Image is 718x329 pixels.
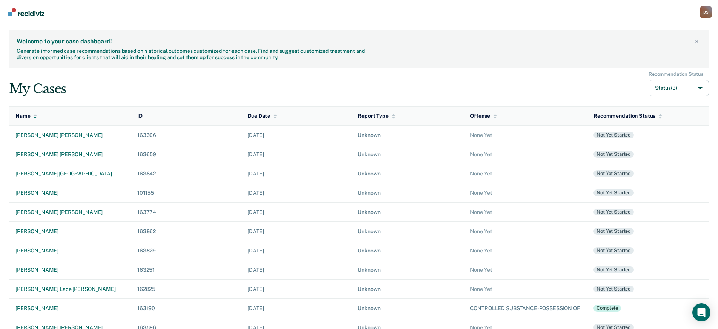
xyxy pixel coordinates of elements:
[352,125,464,145] td: Unknown
[352,202,464,221] td: Unknown
[131,260,241,279] td: 163251
[131,164,241,183] td: 163842
[15,248,125,254] div: [PERSON_NAME]
[352,260,464,279] td: Unknown
[593,170,634,177] div: Not yet started
[352,221,464,241] td: Unknown
[593,209,634,215] div: Not yet started
[131,241,241,260] td: 163529
[700,6,712,18] button: Profile dropdown button
[593,266,634,273] div: Not yet started
[248,113,277,119] div: Due Date
[692,303,710,321] div: Open Intercom Messenger
[15,209,125,215] div: [PERSON_NAME] [PERSON_NAME]
[17,48,367,61] div: Generate informed case recommendations based on historical outcomes customized for each case. Fin...
[241,183,352,202] td: [DATE]
[241,279,352,298] td: [DATE]
[470,171,582,177] div: None Yet
[137,113,143,119] div: ID
[593,132,634,138] div: Not yet started
[15,171,125,177] div: [PERSON_NAME][GEOGRAPHIC_DATA]
[593,189,634,196] div: Not yet started
[352,241,464,260] td: Unknown
[358,113,395,119] div: Report Type
[470,132,582,138] div: None Yet
[131,279,241,298] td: 162825
[17,38,692,45] div: Welcome to your case dashboard!
[131,145,241,164] td: 163659
[241,125,352,145] td: [DATE]
[131,202,241,221] td: 163774
[8,8,44,16] img: Recidiviz
[470,248,582,254] div: None Yet
[470,305,582,312] div: CONTROLLED SUBSTANCE-POSSESSION OF
[241,298,352,318] td: [DATE]
[649,71,704,77] div: Recommendation Status
[15,286,125,292] div: [PERSON_NAME] lace [PERSON_NAME]
[352,145,464,164] td: Unknown
[241,260,352,279] td: [DATE]
[470,286,582,292] div: None Yet
[241,164,352,183] td: [DATE]
[470,267,582,273] div: None Yet
[241,241,352,260] td: [DATE]
[700,6,712,18] div: D S
[649,80,709,96] button: Status(3)
[131,298,241,318] td: 163190
[470,151,582,158] div: None Yet
[241,221,352,241] td: [DATE]
[15,190,125,196] div: [PERSON_NAME]
[470,228,582,235] div: None Yet
[15,228,125,235] div: [PERSON_NAME]
[131,125,241,145] td: 163306
[470,190,582,196] div: None Yet
[131,221,241,241] td: 163862
[593,286,634,292] div: Not yet started
[9,81,66,97] div: My Cases
[593,305,621,312] div: Complete
[352,279,464,298] td: Unknown
[15,267,125,273] div: [PERSON_NAME]
[593,247,634,254] div: Not yet started
[15,151,125,158] div: [PERSON_NAME] [PERSON_NAME]
[352,164,464,183] td: Unknown
[131,183,241,202] td: 101155
[15,305,125,312] div: [PERSON_NAME]
[15,132,125,138] div: [PERSON_NAME] [PERSON_NAME]
[352,183,464,202] td: Unknown
[15,113,37,119] div: Name
[470,113,497,119] div: Offense
[352,298,464,318] td: Unknown
[241,202,352,221] td: [DATE]
[241,145,352,164] td: [DATE]
[593,113,662,119] div: Recommendation Status
[470,209,582,215] div: None Yet
[593,228,634,235] div: Not yet started
[593,151,634,158] div: Not yet started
